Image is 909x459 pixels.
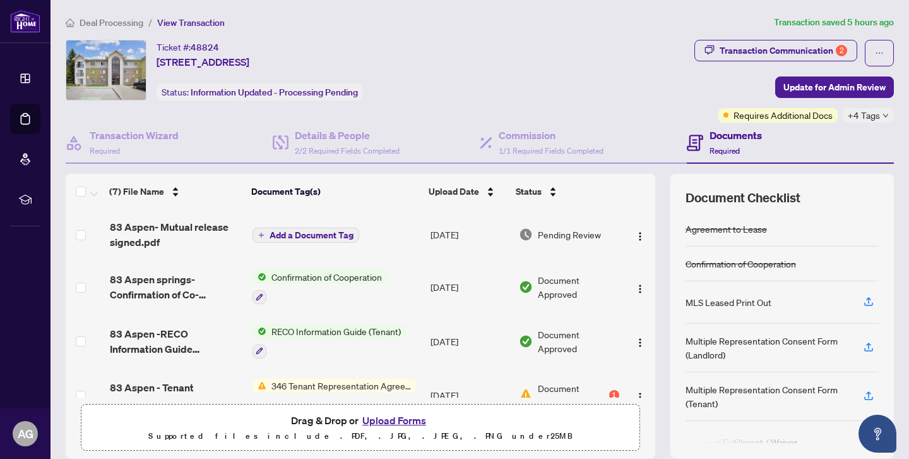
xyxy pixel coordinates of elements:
th: (7) File Name [104,174,246,209]
button: Add a Document Tag [252,228,359,243]
span: Document Approved [538,327,619,355]
button: Status Icon346 Tenant Representation Agreement - Authority for Lease or Purchase [252,379,416,413]
span: Requires Additional Docs [734,108,833,122]
h4: Documents [710,128,762,143]
span: [STREET_ADDRESS] [157,54,249,70]
button: Open asap [858,415,896,453]
img: Status Icon [252,324,266,338]
span: 1/1 Required Fields Completed [499,146,603,156]
span: Add a Document Tag [270,231,353,240]
span: Information Updated - Processing Pending [191,87,358,98]
p: Supported files include .PDF, .JPG, .JPEG, .PNG under 25 MB [89,429,632,444]
span: Document Checklist [686,189,800,207]
td: [DATE] [425,209,514,260]
td: [DATE] [425,369,514,423]
div: Ticket #: [157,40,219,54]
span: RECO Information Guide (Tenant) [266,324,406,338]
div: Multiple Representation Consent Form (Tenant) [686,382,848,410]
img: Document Status [519,334,533,348]
span: Update for Admin Review [783,77,886,97]
img: logo [10,9,40,33]
span: 83 Aspen -RECO Information Guide 2pdf_[DATE] 14_21_03.pdf [110,326,242,357]
img: Status Icon [252,270,266,284]
span: Required [710,146,740,156]
span: home [66,18,74,27]
span: Drag & Drop orUpload FormsSupported files include .PDF, .JPG, .JPEG, .PNG under25MB [81,405,639,451]
article: Transaction saved 5 hours ago [774,15,894,30]
td: [DATE] [425,260,514,314]
span: 83 Aspen springs- Confirmation of Co-operation and Representation - Tenant_Landlord - PropTx-OREA... [110,272,242,302]
span: Pending Review [538,228,601,242]
div: Status: [157,83,363,101]
span: Document Needs Work [538,381,607,409]
div: Multiple Representation Consent Form (Landlord) [686,334,848,362]
h4: Transaction Wizard [90,128,179,143]
span: Upload Date [429,185,479,199]
span: Deal Processing [80,17,143,28]
th: Document Tag(s) [246,174,424,209]
span: Document Approved [538,273,619,301]
button: Status IconRECO Information Guide (Tenant) [252,324,406,358]
th: Status [511,174,621,209]
span: View Transaction [157,17,225,28]
span: 48824 [191,42,219,53]
span: 2/2 Required Fields Completed [295,146,400,156]
img: Document Status [519,388,533,402]
span: AG [18,425,33,443]
span: plus [258,232,264,238]
li: / [148,15,152,30]
button: Logo [630,277,650,297]
span: down [882,113,889,119]
div: MLS Leased Print Out [686,295,771,309]
span: Status [516,185,542,199]
button: Transaction Communication2 [694,40,857,61]
h4: Commission [499,128,603,143]
button: Update for Admin Review [775,76,894,98]
h4: Details & People [295,128,400,143]
td: [DATE] [425,314,514,369]
button: Logo [630,224,650,245]
div: Confirmation of Cooperation [686,257,796,271]
img: Logo [635,338,645,348]
span: (7) File Name [109,185,164,199]
span: 346 Tenant Representation Agreement - Authority for Lease or Purchase [266,379,416,393]
button: Upload Forms [359,412,430,429]
span: ellipsis [875,49,884,58]
div: 1 [609,390,619,400]
span: Confirmation of Cooperation [266,270,387,284]
img: Logo [635,284,645,294]
span: Required [90,146,120,156]
span: 83 Aspen- Mutual release signed.pdf [110,219,242,250]
button: Logo [630,331,650,352]
img: Logo [635,392,645,402]
div: Transaction Communication [720,40,847,61]
img: Logo [635,231,645,242]
div: 2 [836,45,847,56]
th: Upload Date [424,174,511,209]
img: Document Status [519,228,533,242]
span: 83 Aspen - Tenant Representation Agrmt - Authority for Lease or Purchase - PropTx-OREA_[DATE] 14_... [110,380,242,410]
button: Status IconConfirmation of Cooperation [252,270,387,304]
img: IMG-E12308201_1.jpg [66,40,146,100]
img: Status Icon [252,379,266,393]
span: +4 Tags [848,108,880,123]
div: Agreement to Lease [686,222,767,236]
span: Drag & Drop or [291,412,430,429]
button: Logo [630,385,650,405]
img: Document Status [519,280,533,294]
